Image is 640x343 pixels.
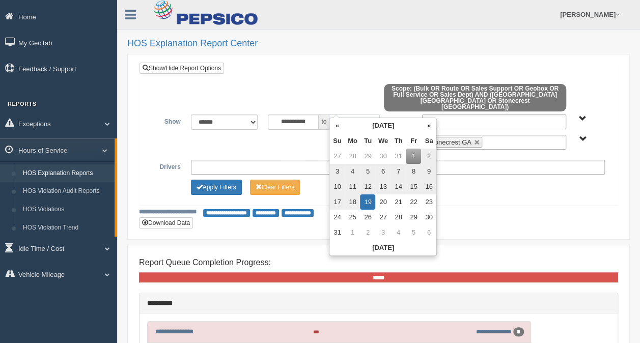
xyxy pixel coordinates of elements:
label: Show [147,115,186,127]
td: 28 [391,210,406,225]
th: « [329,118,345,133]
a: HOS Violation Trend [18,219,115,237]
th: Sa [421,133,436,149]
td: 27 [329,149,345,164]
td: 12 [360,179,375,194]
td: 23 [421,194,436,210]
td: 2 [360,225,375,240]
td: 9 [421,164,436,179]
th: Su [329,133,345,149]
td: 31 [329,225,345,240]
td: 3 [329,164,345,179]
td: 26 [360,210,375,225]
td: 28 [345,149,360,164]
td: 24 [329,210,345,225]
th: [DATE] [329,240,436,255]
button: Change Filter Options [250,180,300,195]
td: 27 [375,210,391,225]
h4: Report Queue Completion Progress: [139,258,618,267]
th: » [421,118,436,133]
h2: HOS Explanation Report Center [127,39,630,49]
td: 1 [406,149,421,164]
td: 5 [360,164,375,179]
td: 18 [345,194,360,210]
td: 31 [391,149,406,164]
td: 4 [391,225,406,240]
td: 6 [375,164,391,179]
td: 30 [375,149,391,164]
th: Tu [360,133,375,149]
td: 11 [345,179,360,194]
th: Fr [406,133,421,149]
td: 29 [406,210,421,225]
a: HOS Violations [18,201,115,219]
td: 5 [406,225,421,240]
td: 15 [406,179,421,194]
td: 19 [360,194,375,210]
td: 6 [421,225,436,240]
th: We [375,133,391,149]
a: HOS Explanation Reports [18,164,115,183]
a: HOS Violation Audit Reports [18,182,115,201]
button: Change Filter Options [191,180,242,195]
td: 2 [421,149,436,164]
td: 10 [329,179,345,194]
th: Mo [345,133,360,149]
span: Scope: (Bulk OR Route OR Sales Support OR Geobox OR Full Service OR Sales Dept) AND ([GEOGRAPHIC_... [384,84,567,111]
td: 3 [375,225,391,240]
span: Stonecrest GA [428,138,471,146]
td: 20 [375,194,391,210]
td: 8 [406,164,421,179]
td: 17 [329,194,345,210]
td: 16 [421,179,436,194]
a: Show/Hide Report Options [140,63,224,74]
span: to [319,115,329,130]
td: 29 [360,149,375,164]
button: Download Data [139,217,193,228]
td: 22 [406,194,421,210]
th: Th [391,133,406,149]
label: Applications [378,115,417,127]
td: 7 [391,164,406,179]
td: 30 [421,210,436,225]
td: 4 [345,164,360,179]
td: 1 [345,225,360,240]
td: 21 [391,194,406,210]
td: 25 [345,210,360,225]
td: 14 [391,179,406,194]
th: [DATE] [345,118,421,133]
label: Drivers [147,160,186,172]
td: 13 [375,179,391,194]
